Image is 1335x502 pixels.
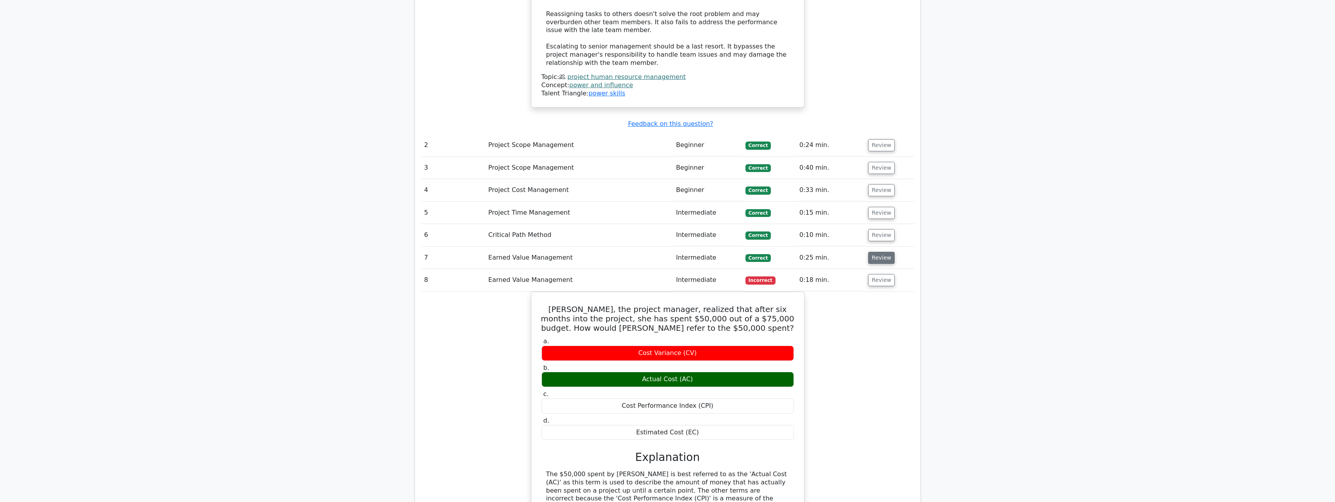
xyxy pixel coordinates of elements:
td: 0:33 min. [796,179,865,201]
a: Feedback on this question? [628,120,713,127]
span: d. [543,417,549,424]
td: 7 [421,247,485,269]
div: Cost Performance Index (CPI) [542,398,794,414]
span: Correct [745,186,771,194]
span: Correct [745,164,771,172]
a: power skills [588,90,625,97]
button: Review [868,274,895,286]
td: 0:40 min. [796,157,865,179]
td: Project Scope Management [485,134,673,156]
td: Earned Value Management [485,247,673,269]
td: 3 [421,157,485,179]
h5: [PERSON_NAME], the project manager, realized that after six months into the project, she has spen... [541,305,795,333]
button: Review [868,229,895,241]
td: 0:10 min. [796,224,865,246]
td: 6 [421,224,485,246]
td: 0:15 min. [796,202,865,224]
a: project human resource management [567,73,686,81]
span: Correct [745,254,771,262]
div: Topic: [542,73,794,81]
td: 5 [421,202,485,224]
td: Beginner [673,157,742,179]
span: a. [543,337,549,345]
button: Review [868,162,895,174]
td: Intermediate [673,202,742,224]
div: Talent Triangle: [542,73,794,97]
td: Project Time Management [485,202,673,224]
td: Beginner [673,134,742,156]
span: b. [543,364,549,371]
td: Intermediate [673,247,742,269]
td: 0:24 min. [796,134,865,156]
a: power and influence [569,81,633,89]
button: Review [868,184,895,196]
span: Incorrect [745,276,776,284]
div: Cost Variance (CV) [542,346,794,361]
td: Critical Path Method [485,224,673,246]
button: Review [868,207,895,219]
td: 2 [421,134,485,156]
h3: Explanation [546,451,789,464]
span: Correct [745,209,771,217]
td: 0:18 min. [796,269,865,291]
td: 4 [421,179,485,201]
td: 0:25 min. [796,247,865,269]
div: Actual Cost (AC) [542,372,794,387]
button: Review [868,252,895,264]
td: Intermediate [673,269,742,291]
span: Correct [745,231,771,239]
button: Review [868,139,895,151]
td: Beginner [673,179,742,201]
td: Intermediate [673,224,742,246]
td: Earned Value Management [485,269,673,291]
div: Concept: [542,81,794,90]
td: Project Cost Management [485,179,673,201]
span: Correct [745,142,771,149]
span: c. [543,390,549,398]
td: Project Scope Management [485,157,673,179]
div: Estimated Cost (EC) [542,425,794,440]
td: 8 [421,269,485,291]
